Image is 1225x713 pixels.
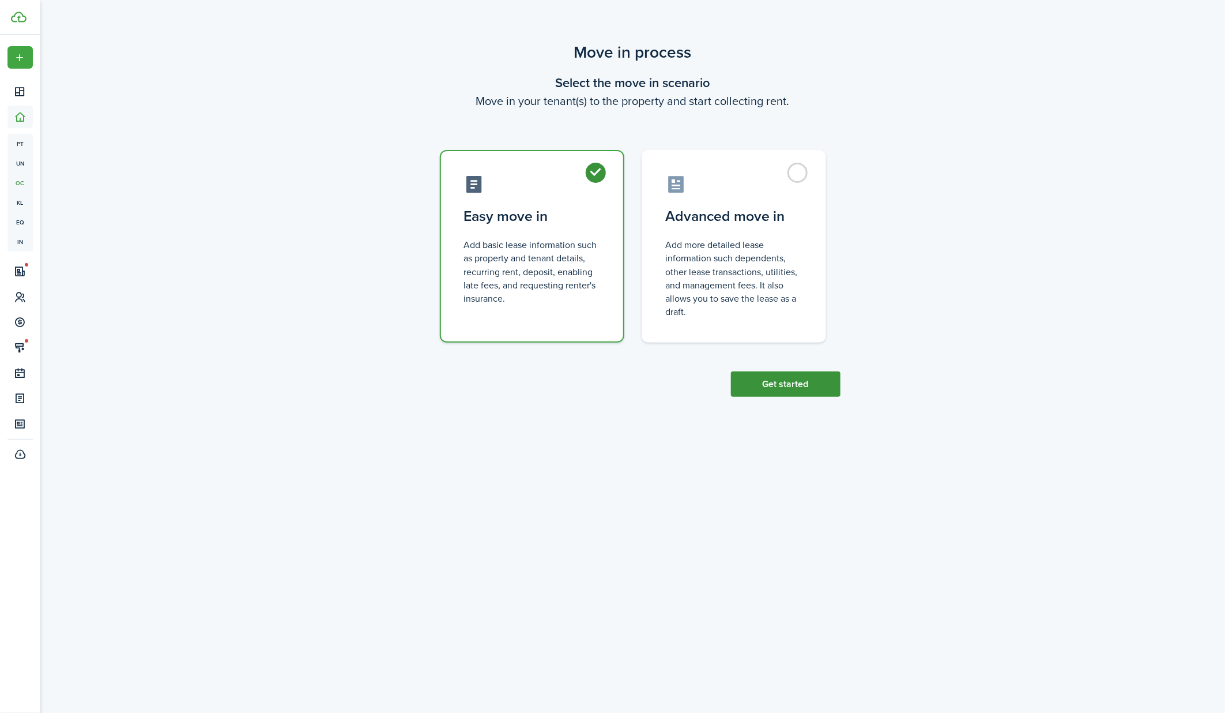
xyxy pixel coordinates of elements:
[464,238,600,305] control-radio-card-description: Add basic lease information such as property and tenant details, recurring rent, deposit, enablin...
[7,232,33,252] a: in
[7,153,33,173] a: un
[425,40,840,65] scenario-title: Move in process
[425,92,840,110] wizard-step-header-description: Move in your tenant(s) to the property and start collecting rent.
[7,212,33,232] a: eq
[666,206,802,227] control-radio-card-title: Advanced move in
[666,238,802,318] control-radio-card-description: Add more detailed lease information such dependents, other lease transactions, utilities, and man...
[7,173,33,193] a: oc
[464,206,600,227] control-radio-card-title: Easy move in
[731,371,840,397] button: Get started
[7,46,33,69] button: Open menu
[7,193,33,212] a: kl
[7,134,33,153] a: pt
[11,12,27,22] img: TenantCloud
[425,73,840,92] wizard-step-header-title: Select the move in scenario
